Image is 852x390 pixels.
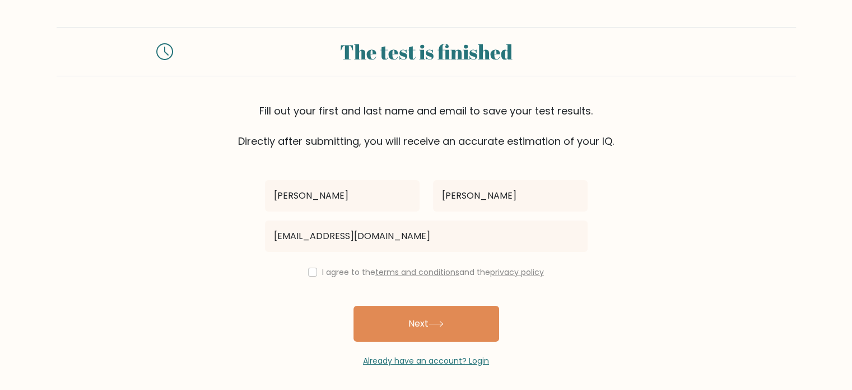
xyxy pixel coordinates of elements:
input: First name [265,180,420,212]
a: Already have an account? Login [363,355,489,366]
a: terms and conditions [375,267,459,278]
input: Last name [433,180,588,212]
label: I agree to the and the [322,267,544,278]
button: Next [353,306,499,342]
input: Email [265,221,588,252]
div: The test is finished [187,36,666,67]
a: privacy policy [490,267,544,278]
div: Fill out your first and last name and email to save your test results. Directly after submitting,... [57,103,796,149]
